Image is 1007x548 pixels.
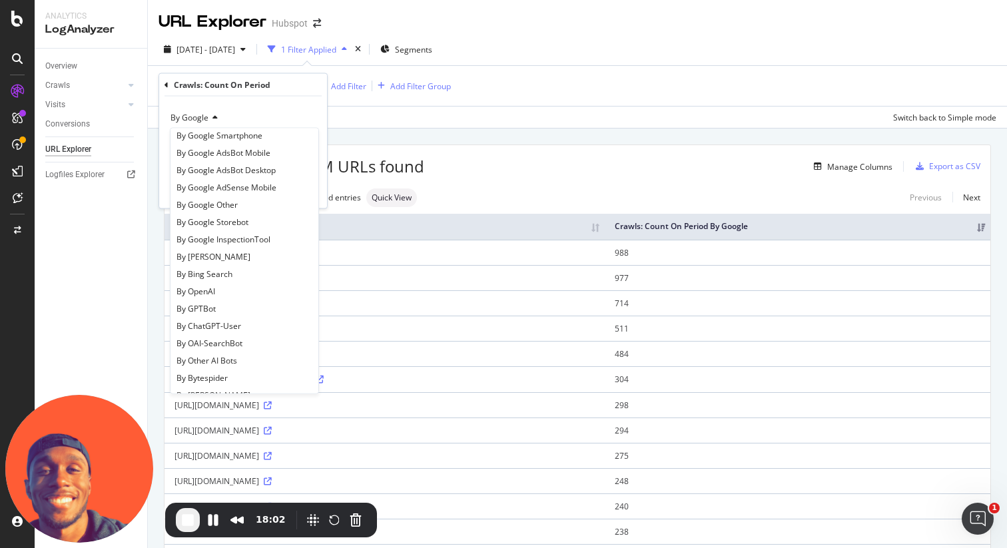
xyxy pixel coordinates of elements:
[827,161,892,172] div: Manage Columns
[176,372,228,383] span: By Bytespider
[605,443,990,468] td: 275
[176,285,215,296] span: By OpenAI
[159,11,266,33] div: URL Explorer
[952,188,980,207] a: Next
[395,44,432,55] span: Segments
[605,417,990,443] td: 294
[170,112,208,123] span: By Google
[893,112,996,123] div: Switch back to Simple mode
[45,168,105,182] div: Logfiles Explorer
[176,337,242,348] span: By OAI-SearchBot
[176,320,241,331] span: By ChatGPT-User
[176,198,238,210] span: By Google Other
[605,214,990,240] th: Crawls: Count On Period By Google: activate to sort column ascending
[929,160,980,172] div: Export as CSV
[272,17,308,30] div: Hubspot
[165,184,206,198] button: Cancel
[605,316,990,341] td: 511
[262,39,352,60] button: 1 Filter Applied
[888,107,996,128] button: Switch back to Simple mode
[174,348,595,360] div: [URL][DOMAIN_NAME]
[45,11,137,22] div: Analytics
[352,43,364,56] div: times
[313,19,321,28] div: arrow-right-arrow-left
[366,188,417,207] div: neutral label
[809,158,892,174] button: Manage Columns
[174,526,595,537] div: [URL][DOMAIN_NAME]
[281,44,336,55] div: 1 Filter Applied
[176,268,232,279] span: By Bing Search
[174,247,595,258] div: [URL][DOMAIN_NAME]
[375,39,438,60] button: Segments
[174,374,595,385] div: [URL][DOMAIN_NAME][DATE][DATE]
[45,117,138,131] a: Conversions
[174,425,595,436] div: [URL][DOMAIN_NAME]
[174,450,595,461] div: [URL][DOMAIN_NAME]
[962,503,994,535] iframe: Intercom live chat
[372,78,451,94] button: Add Filter Group
[45,142,138,156] a: URL Explorer
[45,117,90,131] div: Conversions
[159,39,251,60] button: [DATE] - [DATE]
[605,290,990,316] td: 714
[176,250,250,262] span: By [PERSON_NAME]
[45,79,70,93] div: Crawls
[45,98,65,112] div: Visits
[605,240,990,265] td: 988
[605,493,990,519] td: 240
[176,389,250,400] span: By [PERSON_NAME]
[176,233,270,244] span: By Google InspectionTool
[331,81,366,92] div: Add Filter
[313,78,366,94] button: Add Filter
[176,302,216,314] span: By GPTBot
[45,168,138,182] a: Logfiles Explorer
[176,44,235,55] span: [DATE] - [DATE]
[372,194,412,202] span: Quick View
[605,519,990,544] td: 238
[605,341,990,366] td: 484
[176,164,276,175] span: By Google AdsBot Desktop
[174,272,595,284] div: [URL][DOMAIN_NAME]
[45,59,138,73] a: Overview
[165,214,605,240] th: Full URL: activate to sort column ascending
[174,79,270,91] div: Crawls: Count On Period
[174,501,595,512] div: [URL][DOMAIN_NAME]
[390,81,451,92] div: Add Filter Group
[605,392,990,417] td: 298
[605,366,990,392] td: 304
[174,323,595,334] div: [URL][DOMAIN_NAME]
[605,468,990,493] td: 248
[176,354,237,366] span: By Other AI Bots
[176,129,262,140] span: By Google Smartphone
[176,181,276,192] span: By Google AdSense Mobile
[45,59,77,73] div: Overview
[174,475,595,487] div: [URL][DOMAIN_NAME]
[174,298,595,309] div: [URL][DOMAIN_NAME]
[989,503,1000,513] span: 1
[176,146,270,158] span: By Google AdsBot Mobile
[45,98,125,112] a: Visits
[45,22,137,37] div: LogAnalyzer
[910,156,980,177] button: Export as CSV
[45,142,91,156] div: URL Explorer
[176,216,248,227] span: By Google Storebot
[605,265,990,290] td: 977
[45,79,125,93] a: Crawls
[174,400,595,411] div: [URL][DOMAIN_NAME]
